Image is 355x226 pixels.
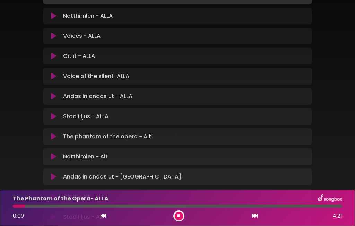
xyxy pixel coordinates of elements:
p: The phantom of the opera - Alt [63,132,151,141]
p: Natthimlen - Alt [63,153,108,161]
p: Voices - ALLA [63,32,101,40]
img: songbox-logo-white.png [318,194,342,203]
p: Git it - ALLA [63,52,95,60]
span: 4:21 [332,212,342,220]
p: Stad i ljus - ALLA [63,112,109,121]
p: Andas in andas ut - ALLA [63,92,132,101]
p: The Phantom of the Opera- ALLA [13,194,109,203]
p: Voice of the silent-ALLA [63,72,129,80]
span: 0:09 [13,212,24,220]
p: Andas in andas ut - [GEOGRAPHIC_DATA] [63,173,181,181]
p: Natthimlen - ALLA [63,12,113,20]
